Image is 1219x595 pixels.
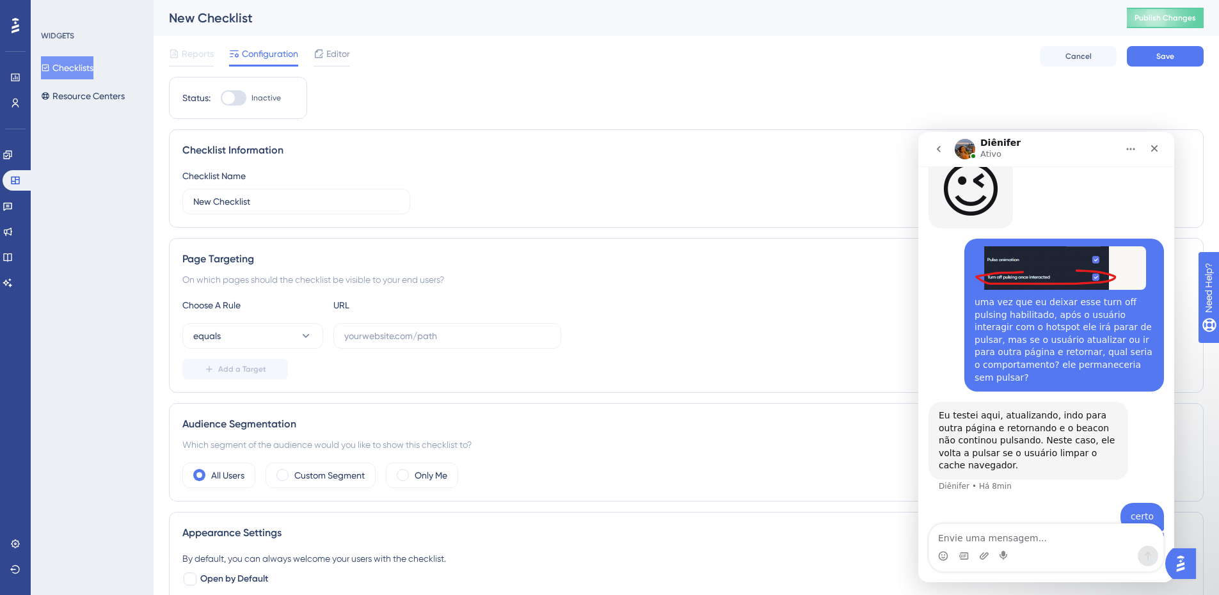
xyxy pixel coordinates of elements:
span: Reports [182,46,214,61]
span: Configuration [242,46,298,61]
div: Appearance Settings [182,525,1190,541]
label: Only Me [415,468,447,483]
iframe: Intercom live chat [918,132,1174,582]
input: yourwebsite.com/path [344,329,550,343]
button: Checklists [41,56,93,79]
div: Which segment of the audience would you like to show this checklist to? [182,437,1190,452]
div: Audience Segmentation [182,416,1190,432]
div: On which pages should the checklist be visible to your end users? [182,272,1190,287]
button: Add a Target [182,359,288,379]
div: Page Targeting [182,251,1190,267]
span: Add a Target [218,364,266,374]
iframe: UserGuiding AI Assistant Launcher [1165,544,1204,583]
div: URL [333,297,474,313]
div: Checklist Name [182,168,246,184]
button: Resource Centers [41,84,125,107]
div: New Checklist [169,9,1095,27]
span: Need Help? [30,3,80,19]
label: All Users [211,468,244,483]
span: Cancel [1065,51,1092,61]
div: By default, you can always welcome your users with the checklist. [182,551,1190,566]
button: Cancel [1040,46,1117,67]
div: WIDGETS [41,31,74,41]
div: Status: [182,90,211,106]
button: Save [1127,46,1204,67]
span: equals [193,328,221,344]
span: Open by Default [200,571,268,587]
span: Save [1156,51,1174,61]
label: Custom Segment [294,468,365,483]
button: equals [182,323,323,349]
span: Editor [326,46,350,61]
span: Inactive [251,93,281,103]
input: Type your Checklist name [193,194,399,209]
div: Choose A Rule [182,297,323,313]
button: Publish Changes [1127,8,1204,28]
span: Publish Changes [1135,13,1196,23]
div: Checklist Information [182,143,1190,158]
